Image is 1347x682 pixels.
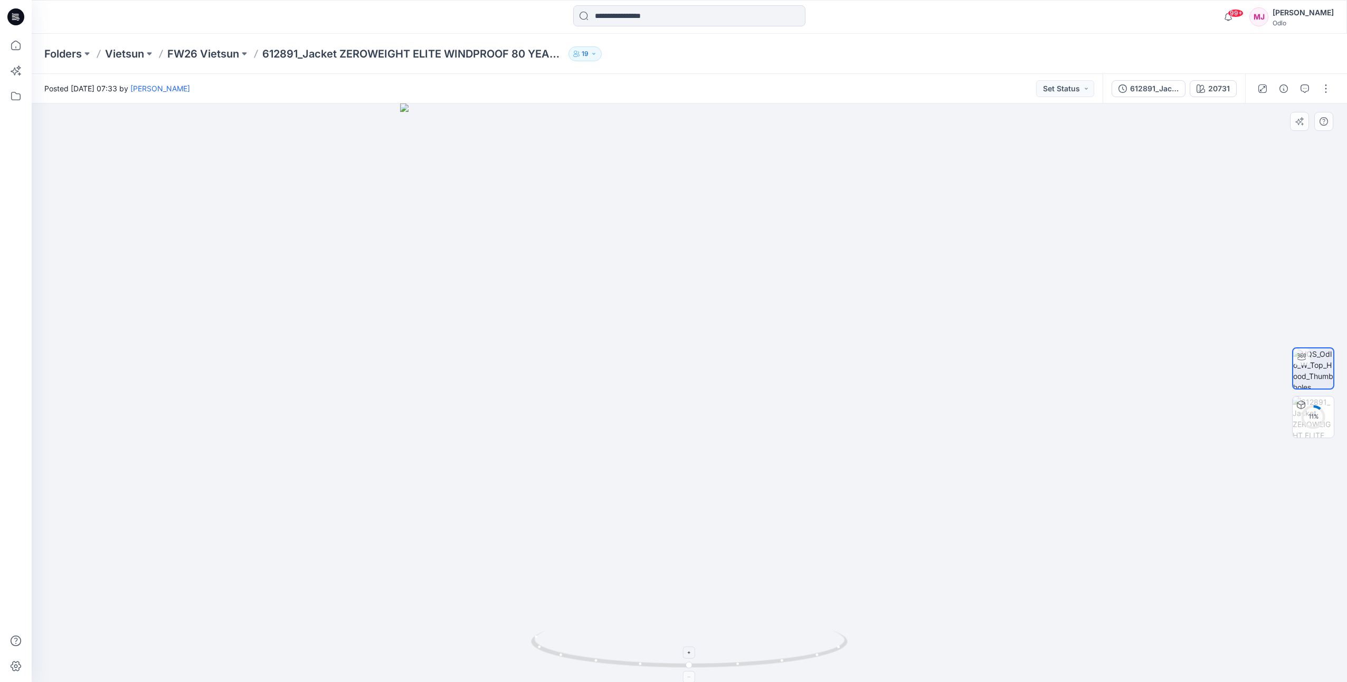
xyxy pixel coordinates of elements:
[1275,80,1292,97] button: Details
[568,46,602,61] button: 19
[1208,83,1230,94] div: 20731
[1273,6,1334,19] div: [PERSON_NAME]
[44,83,190,94] span: Posted [DATE] 07:33 by
[1293,348,1333,389] img: VQS_Odlo_W_Top_Hood_Thumbholes
[44,46,82,61] a: Folders
[1130,83,1179,94] div: 612891_Jacket ZEROWEIGHT ELITE WINDPROOF 80 YEARS_SMS_3D
[1273,19,1334,27] div: Odlo
[1112,80,1185,97] button: 612891_Jacket ZEROWEIGHT ELITE WINDPROOF 80 YEARS_SMS_3D
[582,48,589,60] p: 19
[130,84,190,93] a: [PERSON_NAME]
[1301,412,1326,421] div: 11 %
[1228,9,1244,17] span: 99+
[105,46,144,61] a: Vietsun
[1249,7,1268,26] div: MJ
[167,46,239,61] a: FW26 Vietsun
[1293,396,1334,438] img: 612891_Jacket ZEROWEIGHT ELITE WINDPROOF 80 YEARS_SMS_3D 20731
[262,46,564,61] p: 612891_Jacket ZEROWEIGHT ELITE WINDPROOF 80 YEARS_SMS_3D
[1190,80,1237,97] button: 20731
